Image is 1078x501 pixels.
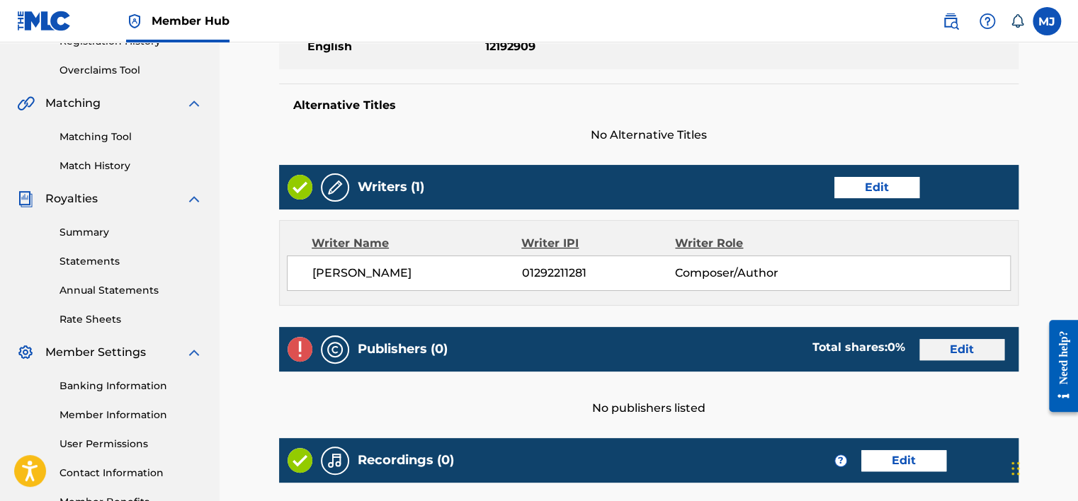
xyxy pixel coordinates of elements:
[45,190,98,207] span: Royalties
[936,7,965,35] a: Public Search
[942,13,959,30] img: search
[358,341,448,357] h5: Publishers (0)
[59,312,203,327] a: Rate Sheets
[327,341,344,358] img: Publishers
[17,190,34,207] img: Royalties
[358,179,424,195] h5: Writers (1)
[887,340,905,354] span: 0 %
[186,190,203,207] img: expand
[59,254,203,269] a: Statements
[59,379,203,393] a: Banking Information
[327,452,344,469] img: Recordings
[59,159,203,173] a: Match History
[17,344,34,361] img: Member Settings
[152,13,229,29] span: Member Hub
[59,437,203,451] a: User Permissions
[521,235,675,252] div: Writer IPI
[59,129,203,144] a: Matching Tool
[45,344,146,361] span: Member Settings
[293,98,1004,113] h5: Alternative Titles
[1010,14,1024,28] div: Notifications
[1038,309,1078,423] iframe: Resource Center
[288,175,312,200] img: Valid
[279,372,1019,417] div: No publishers listed
[1033,7,1061,35] div: User Menu
[126,13,143,30] img: Top Rightsholder
[279,127,1019,144] span: No Alternative Titles
[186,344,203,361] img: expand
[59,466,203,480] a: Contact Information
[1007,433,1078,501] iframe: Chat Widget
[312,235,521,252] div: Writer Name
[17,11,72,31] img: MLC Logo
[861,450,946,471] a: Edit
[675,235,815,252] div: Writer Role
[186,95,203,112] img: expand
[485,38,659,55] span: 12192909
[358,452,454,468] h5: Recordings (0)
[812,339,905,356] div: Total shares:
[327,179,344,196] img: Writers
[17,95,35,112] img: Matching
[834,177,919,198] a: Edit
[919,339,1004,360] a: Edit
[307,38,482,55] span: English
[288,448,312,473] img: Valid
[45,95,101,112] span: Matching
[835,455,846,466] span: ?
[59,283,203,298] a: Annual Statements
[1011,447,1020,490] div: Drag
[59,63,203,78] a: Overclaims Tool
[59,408,203,422] a: Member Information
[675,265,815,282] span: Composer/Author
[288,337,312,362] img: Invalid
[59,225,203,240] a: Summary
[522,265,676,282] span: 01292211281
[312,265,522,282] span: [PERSON_NAME]
[979,13,996,30] img: help
[973,7,1002,35] div: Help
